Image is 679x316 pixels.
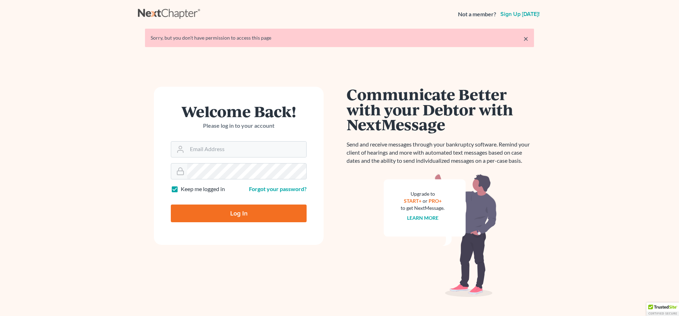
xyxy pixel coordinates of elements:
a: Sign up [DATE]! [499,11,541,17]
span: or [423,198,428,204]
div: TrustedSite Certified [646,303,679,316]
h1: Communicate Better with your Debtor with NextMessage [347,87,534,132]
input: Log In [171,205,307,222]
div: Sorry, but you don't have permission to access this page [151,34,528,41]
input: Email Address [187,142,306,157]
h1: Welcome Back! [171,104,307,119]
strong: Not a member? [458,10,496,18]
img: nextmessage_bg-59042aed3d76b12b5cd301f8e5b87938c9018125f34e5fa2b7a6b67550977c72.svg [384,173,497,297]
label: Keep me logged in [181,185,225,193]
p: Please log in to your account [171,122,307,130]
a: PRO+ [429,198,442,204]
a: Forgot your password? [249,185,307,192]
a: START+ [404,198,422,204]
div: Upgrade to [401,190,445,197]
p: Send and receive messages through your bankruptcy software. Remind your client of hearings and mo... [347,140,534,165]
a: × [523,34,528,43]
a: Learn more [407,215,439,221]
div: to get NextMessage. [401,205,445,212]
